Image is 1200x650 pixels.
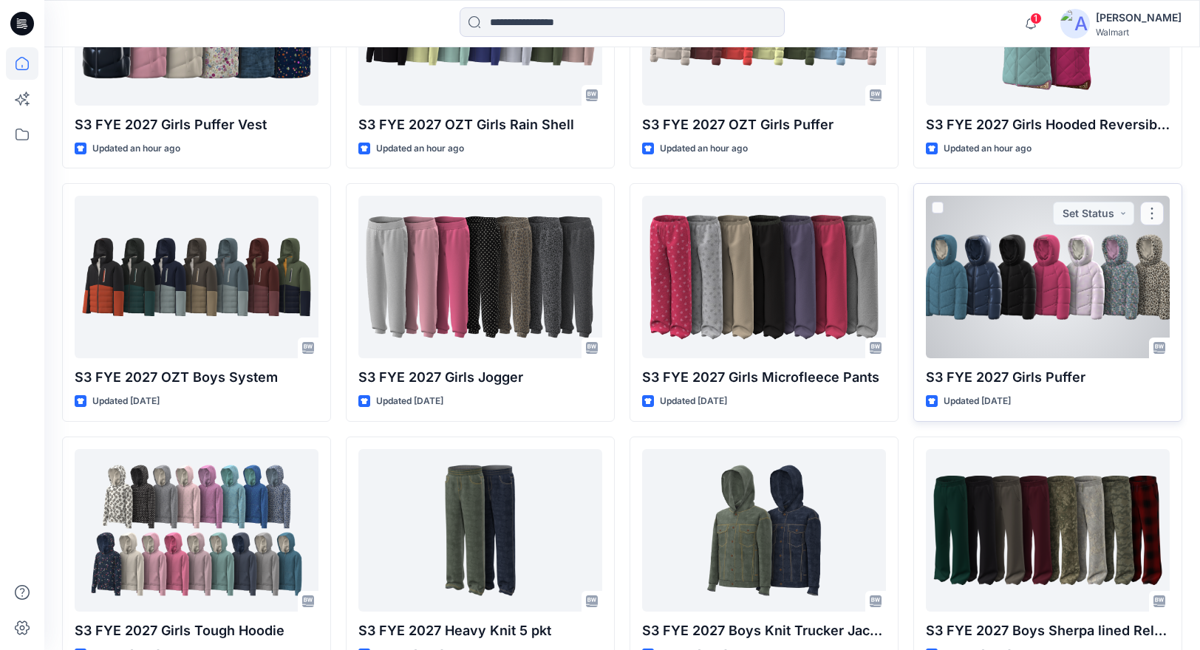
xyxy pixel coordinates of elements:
[358,449,602,612] a: S3 FYE 2027 Heavy Knit 5 pkt
[642,114,886,135] p: S3 FYE 2027 OZT Girls Puffer
[642,367,886,388] p: S3 FYE 2027 Girls Microfleece Pants
[660,394,727,409] p: Updated [DATE]
[926,196,1170,358] a: S3 FYE 2027 Girls Puffer
[1096,9,1182,27] div: [PERSON_NAME]
[358,367,602,388] p: S3 FYE 2027 Girls Jogger
[660,141,748,157] p: Updated an hour ago
[75,620,318,641] p: S3 FYE 2027 Girls Tough Hoodie
[1096,27,1182,38] div: Walmart
[944,394,1011,409] p: Updated [DATE]
[926,367,1170,388] p: S3 FYE 2027 Girls Puffer
[75,196,318,358] a: S3 FYE 2027 OZT Boys System
[926,114,1170,135] p: S3 FYE 2027 Girls Hooded Reversible Vest
[75,367,318,388] p: S3 FYE 2027 OZT Boys System
[376,141,464,157] p: Updated an hour ago
[92,141,180,157] p: Updated an hour ago
[642,449,886,612] a: S3 FYE 2027 Boys Knit Trucker Jacket
[642,196,886,358] a: S3 FYE 2027 Girls Microfleece Pants
[75,449,318,612] a: S3 FYE 2027 Girls Tough Hoodie
[358,114,602,135] p: S3 FYE 2027 OZT Girls Rain Shell
[1060,9,1090,38] img: avatar
[944,141,1032,157] p: Updated an hour ago
[926,449,1170,612] a: S3 FYE 2027 Boys Sherpa lined Relax Fit
[92,394,160,409] p: Updated [DATE]
[1030,13,1042,24] span: 1
[926,620,1170,641] p: S3 FYE 2027 Boys Sherpa lined Relax Fit
[642,620,886,641] p: S3 FYE 2027 Boys Knit Trucker Jacket
[358,196,602,358] a: S3 FYE 2027 Girls Jogger
[376,394,443,409] p: Updated [DATE]
[75,114,318,135] p: S3 FYE 2027 Girls Puffer Vest
[358,620,602,641] p: S3 FYE 2027 Heavy Knit 5 pkt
